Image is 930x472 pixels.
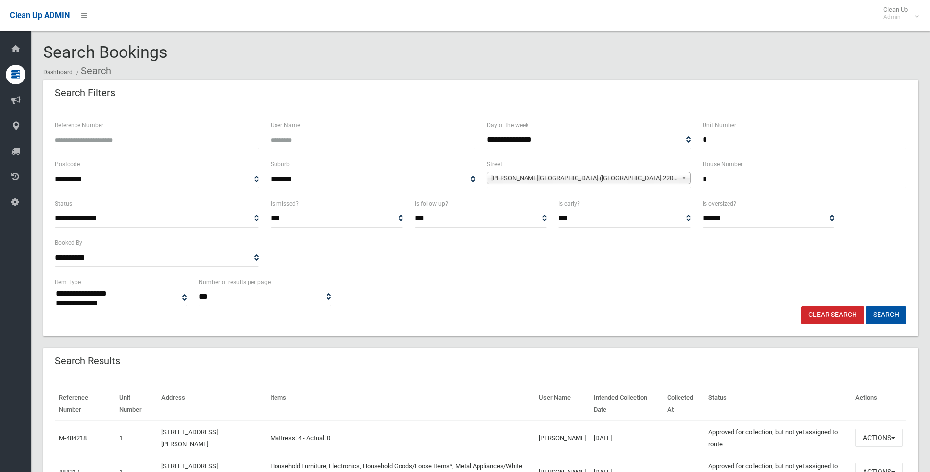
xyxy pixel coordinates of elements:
[43,69,73,76] a: Dashboard
[491,172,678,184] span: [PERSON_NAME][GEOGRAPHIC_DATA] ([GEOGRAPHIC_DATA] 2200)
[866,306,906,324] button: Search
[415,198,448,209] label: Is follow up?
[271,159,290,170] label: Suburb
[703,198,736,209] label: Is oversized?
[115,387,158,421] th: Unit Number
[855,429,903,447] button: Actions
[590,421,663,455] td: [DATE]
[74,62,111,80] li: Search
[703,159,743,170] label: House Number
[55,237,82,248] label: Booked By
[704,421,852,455] td: Approved for collection, but not yet assigned to route
[852,387,906,421] th: Actions
[703,120,736,131] label: Unit Number
[663,387,704,421] th: Collected At
[43,83,127,103] header: Search Filters
[59,434,87,442] a: M-484218
[161,428,218,447] a: [STREET_ADDRESS][PERSON_NAME]
[55,120,103,131] label: Reference Number
[10,11,70,20] span: Clean Up ADMIN
[271,198,299,209] label: Is missed?
[487,159,502,170] label: Street
[266,387,534,421] th: Items
[157,387,266,421] th: Address
[115,421,158,455] td: 1
[266,421,534,455] td: Mattress: 4 - Actual: 0
[590,387,663,421] th: Intended Collection Date
[55,159,80,170] label: Postcode
[55,277,81,288] label: Item Type
[55,387,115,421] th: Reference Number
[43,351,132,370] header: Search Results
[487,120,528,131] label: Day of the week
[199,277,271,288] label: Number of results per page
[271,120,300,131] label: User Name
[704,387,852,421] th: Status
[535,387,590,421] th: User Name
[883,13,908,21] small: Admin
[43,42,168,62] span: Search Bookings
[55,198,72,209] label: Status
[558,198,580,209] label: Is early?
[801,306,864,324] a: Clear Search
[879,6,918,21] span: Clean Up
[535,421,590,455] td: [PERSON_NAME]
